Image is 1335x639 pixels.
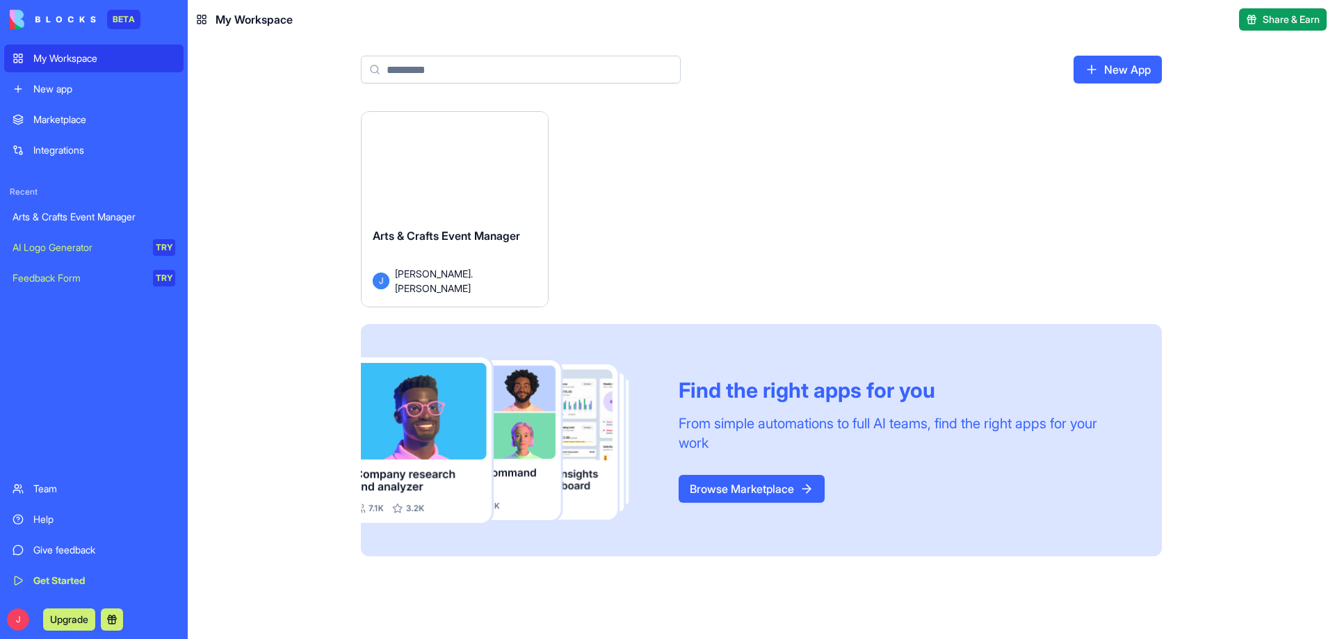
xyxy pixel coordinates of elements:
[7,608,29,631] span: J
[373,229,520,243] span: Arts & Crafts Event Manager
[679,414,1128,453] div: From simple automations to full AI teams, find the right apps for your work
[33,482,175,496] div: Team
[1074,56,1162,83] a: New App
[1263,13,1320,26] span: Share & Earn
[4,75,184,103] a: New app
[4,203,184,231] a: Arts & Crafts Event Manager
[43,608,95,631] button: Upgrade
[373,273,389,289] span: J
[33,543,175,557] div: Give feedback
[216,11,293,28] span: My Workspace
[13,210,175,224] div: Arts & Crafts Event Manager
[679,378,1128,403] div: Find the right apps for you
[4,136,184,164] a: Integrations
[679,475,825,503] a: Browse Marketplace
[10,10,140,29] a: BETA
[33,82,175,96] div: New app
[43,612,95,626] a: Upgrade
[4,475,184,503] a: Team
[1239,8,1327,31] button: Share & Earn
[4,567,184,594] a: Get Started
[33,51,175,65] div: My Workspace
[4,186,184,197] span: Recent
[13,271,143,285] div: Feedback Form
[4,234,184,261] a: AI Logo GeneratorTRY
[33,113,175,127] div: Marketplace
[13,241,143,254] div: AI Logo Generator
[33,512,175,526] div: Help
[4,536,184,564] a: Give feedback
[153,239,175,256] div: TRY
[4,45,184,72] a: My Workspace
[4,264,184,292] a: Feedback FormTRY
[395,266,526,296] span: [PERSON_NAME].[PERSON_NAME]
[4,106,184,134] a: Marketplace
[33,574,175,588] div: Get Started
[4,505,184,533] a: Help
[153,270,175,286] div: TRY
[33,143,175,157] div: Integrations
[361,111,549,307] a: Arts & Crafts Event ManagerJ[PERSON_NAME].[PERSON_NAME]
[361,357,656,524] img: Frame_181_egmpey.png
[10,10,96,29] img: logo
[107,10,140,29] div: BETA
